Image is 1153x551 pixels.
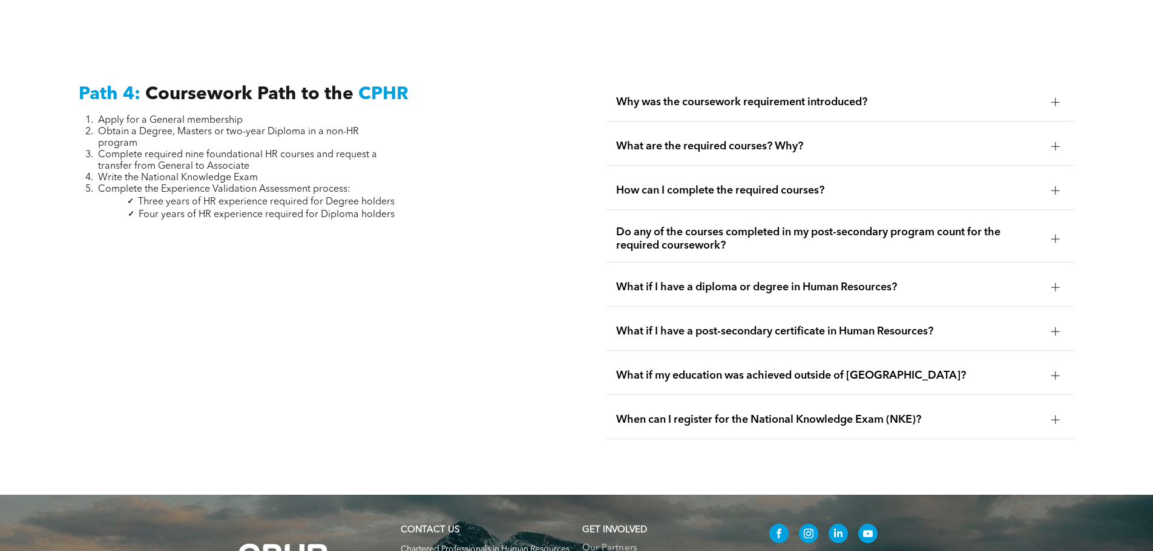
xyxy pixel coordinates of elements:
span: Three years of HR experience required for Degree holders [138,197,395,207]
span: Four years of HR experience required for Diploma holders [139,210,395,220]
span: Coursework Path to the [145,85,353,103]
span: Complete required nine foundational HR courses and request a transfer from General to Associate [98,150,377,171]
span: What if I have a diploma or degree in Human Resources? [616,281,1042,294]
a: linkedin [829,524,848,546]
span: What if I have a post-secondary certificate in Human Resources? [616,325,1042,338]
span: Complete the Experience Validation Assessment process: [98,184,350,194]
a: CONTACT US [401,526,459,535]
span: Why was the coursework requirement introduced? [616,96,1042,109]
span: Do any of the courses completed in my post-secondary program count for the required coursework? [616,226,1042,252]
span: Obtain a Degree, Masters or two-year Diploma in a non-HR program [98,127,359,148]
span: When can I register for the National Knowledge Exam (NKE)? [616,413,1042,426]
a: facebook [769,524,789,546]
a: youtube [858,524,878,546]
span: What if my education was achieved outside of [GEOGRAPHIC_DATA]? [616,369,1042,382]
span: GET INVOLVED [582,526,647,535]
span: What are the required courses? Why? [616,140,1042,153]
span: Path 4: [79,85,140,103]
span: Write the National Knowledge Exam [98,173,258,183]
span: Apply for a General membership [98,116,243,125]
span: How can I complete the required courses? [616,184,1042,197]
a: instagram [799,524,818,546]
span: CPHR [358,85,409,103]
